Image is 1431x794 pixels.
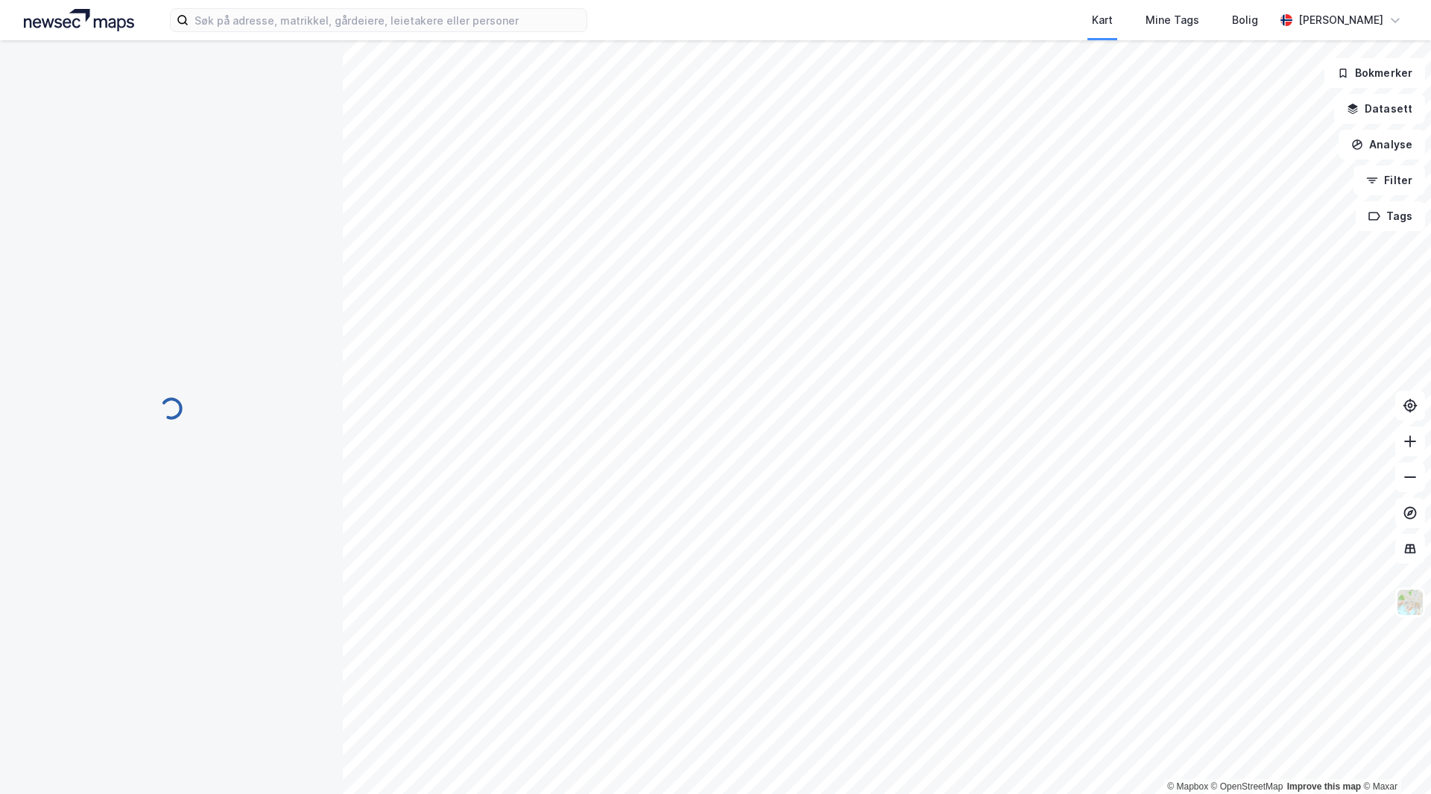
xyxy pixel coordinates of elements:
[1298,11,1383,29] div: [PERSON_NAME]
[1324,58,1425,88] button: Bokmerker
[1167,781,1208,792] a: Mapbox
[1146,11,1199,29] div: Mine Tags
[24,9,134,31] img: logo.a4113a55bc3d86da70a041830d287a7e.svg
[1356,722,1431,794] div: Kontrollprogram for chat
[1287,781,1361,792] a: Improve this map
[1353,166,1425,195] button: Filter
[1356,201,1425,231] button: Tags
[1092,11,1113,29] div: Kart
[1211,781,1283,792] a: OpenStreetMap
[189,9,587,31] input: Søk på adresse, matrikkel, gårdeiere, leietakere eller personer
[1232,11,1258,29] div: Bolig
[159,397,183,420] img: spinner.a6d8c91a73a9ac5275cf975e30b51cfb.svg
[1334,94,1425,124] button: Datasett
[1339,130,1425,160] button: Analyse
[1396,588,1424,617] img: Z
[1356,722,1431,794] iframe: Chat Widget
